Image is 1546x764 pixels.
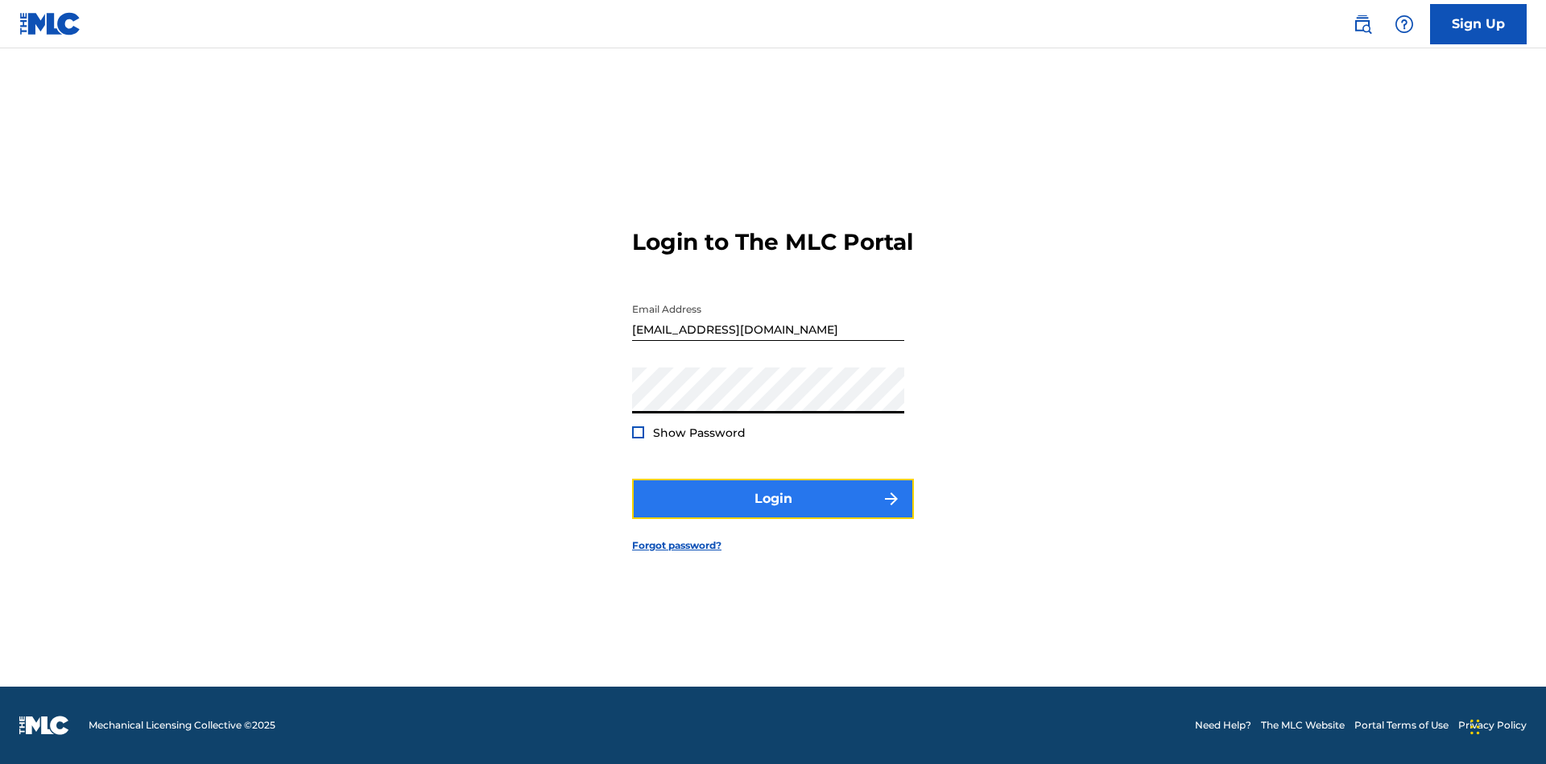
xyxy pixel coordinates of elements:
a: Privacy Policy [1458,718,1527,733]
span: Mechanical Licensing Collective © 2025 [89,718,275,733]
iframe: Chat Widget [1465,687,1546,764]
span: Show Password [653,426,746,440]
a: Need Help? [1195,718,1251,733]
div: Drag [1470,703,1480,751]
a: The MLC Website [1261,718,1345,733]
img: logo [19,716,69,735]
button: Login [632,479,914,519]
img: search [1353,15,1372,34]
img: f7272a7cc735f4ea7f67.svg [882,489,901,509]
div: Help [1388,8,1420,40]
a: Sign Up [1430,4,1527,44]
a: Forgot password? [632,538,721,553]
h3: Login to The MLC Portal [632,228,913,256]
img: MLC Logo [19,12,81,35]
a: Public Search [1346,8,1379,40]
a: Portal Terms of Use [1354,718,1449,733]
img: help [1395,15,1414,34]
